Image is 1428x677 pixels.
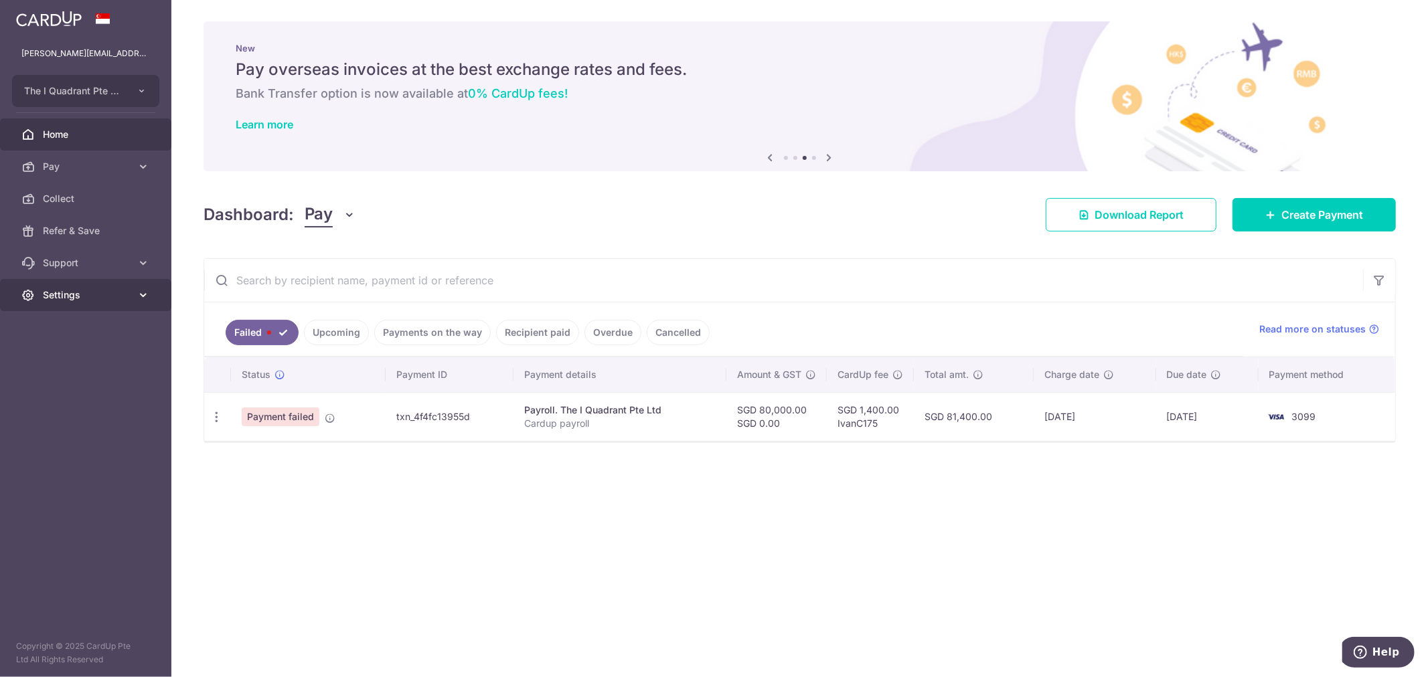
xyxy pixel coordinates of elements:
[305,202,356,227] button: Pay
[43,160,131,173] span: Pay
[1156,392,1259,441] td: [DATE]
[16,11,82,27] img: CardUp
[21,47,150,60] p: [PERSON_NAME][EMAIL_ADDRESS][DOMAIN_NAME]
[1263,409,1289,425] img: Bank Card
[1342,637,1415,670] iframe: Opens a widget where you can find more information
[43,128,131,141] span: Home
[374,320,491,345] a: Payments on the way
[43,192,131,205] span: Collect
[1095,207,1184,223] span: Download Report
[386,357,513,392] th: Payment ID
[43,224,131,237] span: Refer & Save
[737,368,801,381] span: Amount & GST
[1034,392,1156,441] td: [DATE]
[1259,357,1395,392] th: Payment method
[1259,322,1379,336] a: Read more on statuses
[43,256,131,270] span: Support
[1281,207,1363,223] span: Create Payment
[226,320,299,345] a: Failed
[305,202,333,227] span: Pay
[524,403,716,417] div: Payroll. The I Quadrant Pte Ltd
[1259,322,1366,336] span: Read more on statuses
[496,320,579,345] a: Recipient paid
[838,368,888,381] span: CardUp fee
[204,259,1363,302] input: Search by recipient name, payment id or reference
[236,43,1364,54] p: New
[236,86,1364,102] h6: Bank Transfer option is now available at
[584,320,641,345] a: Overdue
[827,392,914,441] td: SGD 1,400.00 IvanC175
[1167,368,1207,381] span: Due date
[468,86,568,100] span: 0% CardUp fees!
[1233,198,1396,231] a: Create Payment
[914,392,1034,441] td: SGD 81,400.00
[513,357,726,392] th: Payment details
[242,368,270,381] span: Status
[925,368,969,381] span: Total amt.
[1044,368,1099,381] span: Charge date
[524,417,716,430] p: Cardup payroll
[204,203,294,227] h4: Dashboard:
[204,21,1396,171] img: International Invoice Banner
[24,84,123,98] span: The I Quadrant Pte Ltd
[1046,198,1216,231] a: Download Report
[43,288,131,302] span: Settings
[242,407,319,426] span: Payment failed
[1292,411,1316,422] span: 3099
[236,118,293,131] a: Learn more
[726,392,827,441] td: SGD 80,000.00 SGD 0.00
[386,392,513,441] td: txn_4f4fc13955d
[304,320,369,345] a: Upcoming
[12,75,159,107] button: The I Quadrant Pte Ltd
[236,59,1364,80] h5: Pay overseas invoices at the best exchange rates and fees.
[647,320,710,345] a: Cancelled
